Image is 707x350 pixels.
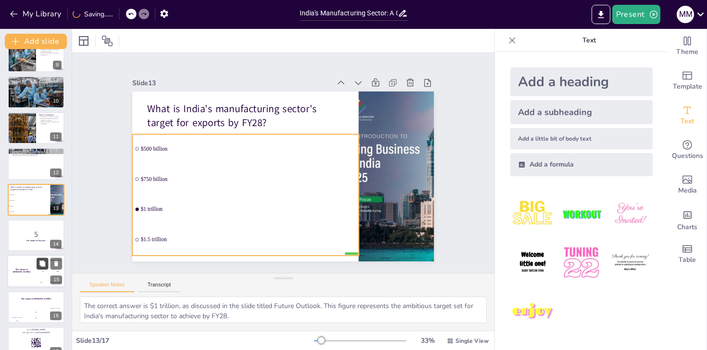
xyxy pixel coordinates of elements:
div: Add images, graphics, shapes or video [668,168,707,202]
p: Training initiatives are crucial for productivity. [39,52,62,56]
button: m m [677,5,694,24]
span: Table [679,255,696,265]
span: $1.5 trillion [9,211,50,212]
div: Slide 13 [151,49,347,99]
p: National Manufacturing Mission supports investment. [39,117,62,121]
p: What is India's manufacturing sector's target for exports by FY28? [157,75,355,143]
div: Add a little bit of body text [510,128,653,149]
div: Layout [76,33,91,49]
span: $500 billion [146,117,358,168]
div: 300 [46,309,64,323]
div: 300 [36,277,65,287]
span: $1 trillion [134,176,346,227]
p: Future Outlook [11,149,62,152]
div: 12 [8,148,64,180]
strong: Get ready for the quiz! [26,239,45,242]
p: Policies promote innovation and capabilities. [39,121,62,125]
p: Text [520,29,658,52]
img: 5.jpeg [559,240,604,285]
p: PLI scheme is critical for growth. [39,116,62,118]
div: 10 [50,97,62,105]
div: Jaap [27,311,46,312]
div: Add a subheading [510,100,653,124]
h4: The winner is [PERSON_NAME] [7,269,36,273]
span: $500 billion [9,194,50,195]
div: 16 [50,311,62,320]
button: Export to PowerPoint [592,5,610,24]
p: FDI reached $19.04 billion in FY 2024-25. [11,80,62,82]
div: 16 [8,291,64,323]
div: 9 [8,40,64,72]
span: Text [681,116,694,127]
img: 3.jpeg [608,192,653,236]
p: Government policies support investment climate. [11,83,62,85]
div: 11 [50,132,62,141]
p: What is India's manufacturing sector's target for exports by FY28? [11,186,48,191]
p: Go to [11,328,62,331]
div: Add ready made slides [668,64,707,98]
div: 100 [8,318,26,323]
div: Saving...... [73,10,113,19]
div: 200 [36,266,65,276]
input: Insert title [300,6,398,20]
div: 15 [50,276,62,285]
div: Add a heading [510,67,653,96]
div: Get real-time input from your audience [668,133,707,168]
p: Skill enhancement will drive competitiveness. [11,155,62,157]
strong: [DOMAIN_NAME] [32,329,46,331]
div: Change the overall theme [668,29,707,64]
span: Charts [677,222,697,233]
div: 200 [27,312,46,323]
span: $1 trillion [9,205,50,206]
div: 11 [8,112,64,144]
div: Jaap [56,271,59,272]
p: Domestic investment announcements are significant. [11,81,62,83]
div: [PERSON_NAME] [8,316,26,318]
span: $750 billion [140,146,352,197]
div: 33 % [416,336,439,345]
button: Transcript [138,282,181,292]
p: Skill gaps in robotics and digital manufacturing exist. [39,49,62,52]
span: Template [673,81,702,92]
img: 1.jpeg [510,192,555,236]
div: Add charts and graphs [668,202,707,237]
h4: The winner is [PERSON_NAME] [8,298,64,300]
button: Present [612,5,660,24]
div: Slide 13 / 17 [76,336,314,345]
p: 5 [11,229,62,240]
button: My Library [7,6,65,22]
img: 6.jpeg [608,240,653,285]
span: Theme [676,47,698,57]
p: $1 trillion in exports is projected by 2030. [11,152,62,154]
div: 100 [36,255,65,266]
span: Position [101,35,113,47]
p: Investment Climate [11,78,62,80]
div: 14 [8,220,64,251]
button: Delete Slide [50,258,62,270]
div: 14 [50,240,62,248]
div: 13 [50,204,62,213]
span: $750 billion [9,199,50,200]
span: $1.5 trillion [127,205,340,256]
p: and login with code [11,331,62,334]
img: 4.jpeg [510,240,555,285]
p: Policy Framework [39,114,62,117]
textarea: The correct answer is $1 trillion, as discussed in the slide titled Future Outlook. This figure r... [80,297,487,323]
div: 10 [8,76,64,108]
div: Add a table [668,237,707,272]
p: Infrastructure development is crucial for growth. [11,153,62,155]
div: [PERSON_NAME] [46,308,64,309]
span: Questions [672,151,703,161]
div: 15 [7,255,65,288]
div: 9 [53,61,62,69]
div: 12 [50,169,62,177]
div: 13 [8,184,64,216]
img: 7.jpeg [510,289,555,334]
button: Duplicate Slide [37,258,48,270]
button: Add slide [5,34,67,49]
span: Media [678,185,697,196]
span: Single View [455,337,489,345]
div: m m [677,6,694,23]
img: 2.jpeg [559,192,604,236]
button: Speaker Notes [80,282,134,292]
